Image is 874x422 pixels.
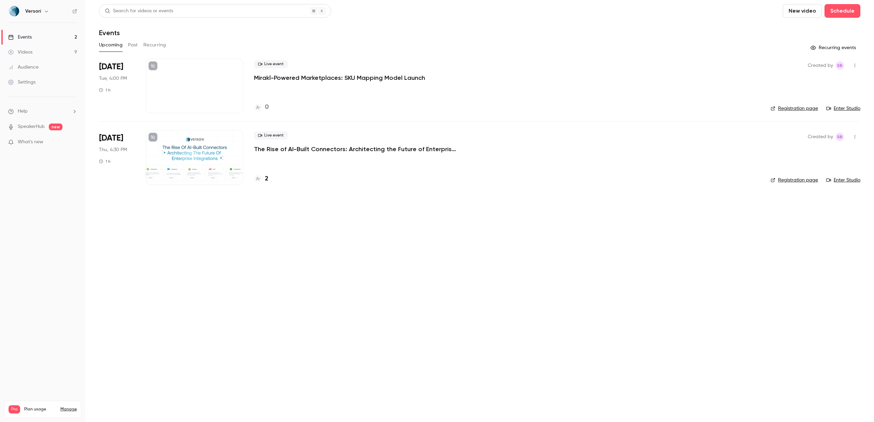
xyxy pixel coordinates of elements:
[265,174,268,184] h4: 2
[265,103,269,112] h4: 0
[783,4,822,18] button: New video
[8,64,39,71] div: Audience
[837,61,843,70] span: SB
[807,42,860,53] button: Recurring events
[99,87,111,93] div: 1 h
[826,177,860,184] a: Enter Studio
[836,61,844,70] span: Sophie Burgess
[60,407,77,412] a: Manage
[808,133,833,141] span: Created by
[8,108,77,115] li: help-dropdown-opener
[254,145,459,153] a: The Rise of AI-Built Connectors: Architecting the Future of Enterprise Integration
[18,108,28,115] span: Help
[18,139,43,146] span: What's new
[25,8,41,15] h6: Versori
[99,159,111,164] div: 1 h
[24,407,56,412] span: Plan usage
[8,34,32,41] div: Events
[8,49,32,56] div: Videos
[808,61,833,70] span: Created by
[99,40,123,50] button: Upcoming
[826,105,860,112] a: Enter Studio
[128,40,138,50] button: Past
[143,40,166,50] button: Recurring
[837,133,843,141] span: SB
[254,131,288,140] span: Live event
[824,4,860,18] button: Schedule
[254,103,269,112] a: 0
[69,139,77,145] iframe: Noticeable Trigger
[99,75,127,82] span: Tue, 4:00 PM
[254,174,268,184] a: 2
[99,146,127,153] span: Thu, 4:30 PM
[99,29,120,37] h1: Events
[836,133,844,141] span: Sophie Burgess
[18,123,45,130] a: SpeakerHub
[99,59,135,113] div: Sep 30 Tue, 4:00 PM (Europe/London)
[9,405,20,413] span: Pro
[771,105,818,112] a: Registration page
[9,6,19,17] img: Versori
[8,79,36,86] div: Settings
[771,177,818,184] a: Registration page
[105,8,173,15] div: Search for videos or events
[99,133,123,144] span: [DATE]
[49,123,62,130] span: new
[99,61,123,72] span: [DATE]
[254,60,288,68] span: Live event
[254,74,425,82] a: Mirakl-Powered Marketplaces: SKU Mapping Model Launch
[99,130,135,185] div: Oct 2 Thu, 4:30 PM (Europe/London)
